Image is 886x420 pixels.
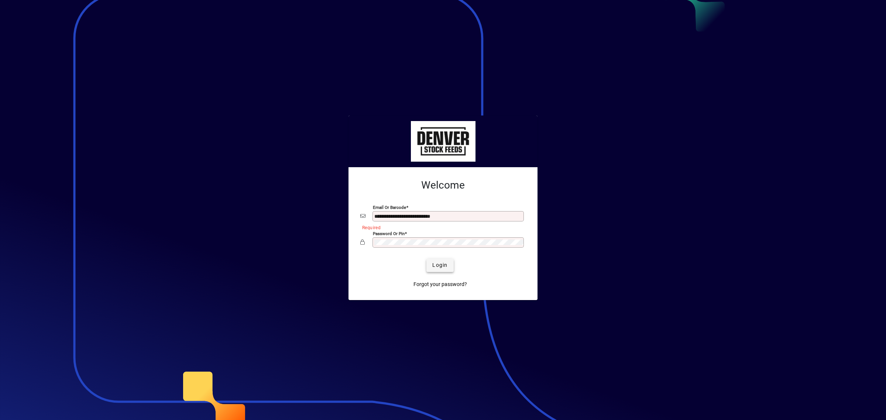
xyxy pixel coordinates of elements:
[413,280,467,288] span: Forgot your password?
[362,223,520,231] mat-error: Required
[426,259,453,272] button: Login
[411,278,470,291] a: Forgot your password?
[360,179,526,192] h2: Welcome
[373,231,405,236] mat-label: Password or Pin
[373,204,406,210] mat-label: Email or Barcode
[432,261,447,269] span: Login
